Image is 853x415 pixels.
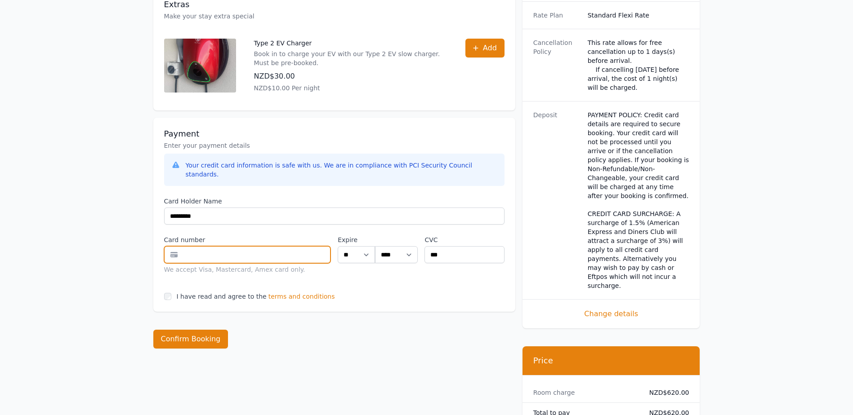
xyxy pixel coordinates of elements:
label: Card Holder Name [164,197,505,206]
span: Add [483,43,497,53]
p: NZD$10.00 Per night [254,84,447,93]
label: CVC [424,235,504,244]
div: This rate allows for free cancellation up to 1 days(s) before arrival. If cancelling [DATE] befor... [588,38,689,92]
p: Enter your payment details [164,141,505,150]
p: Book in to charge your EV with our Type 2 EV slow charger. Must be pre-booked. [254,49,447,67]
label: Expire [338,235,375,244]
dt: Rate Plan [533,11,581,20]
div: We accept Visa, Mastercard, Amex card only. [164,265,331,274]
img: Type 2 EV Charger [164,39,236,93]
button: Confirm Booking [153,330,228,349]
span: terms and conditions [268,292,335,301]
label: . [375,235,417,244]
span: Change details [533,309,689,319]
dd: PAYMENT POLICY: Credit card details are required to secure booking. Your credit card will not be ... [588,110,689,290]
dt: Room charge [533,388,635,397]
h3: Payment [164,128,505,139]
label: I have read and agree to the [177,293,267,300]
dd: Standard Flexi Rate [588,11,689,20]
div: Your credit card information is safe with us. We are in compliance with PCI Security Council stan... [186,161,497,179]
button: Add [465,39,505,57]
p: NZD$30.00 [254,71,447,82]
label: Card number [164,235,331,244]
dd: NZD$620.00 [642,388,689,397]
dt: Deposit [533,110,581,290]
p: Make your stay extra special [164,12,505,21]
p: Type 2 EV Charger [254,39,447,48]
h3: Price [533,355,689,366]
dt: Cancellation Policy [533,38,581,92]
